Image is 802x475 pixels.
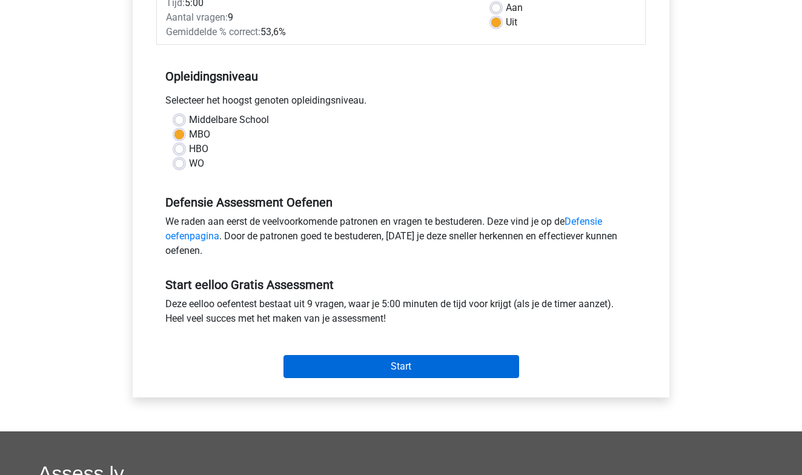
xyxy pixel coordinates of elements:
span: Gemiddelde % correct: [166,26,260,38]
label: Aan [506,1,523,15]
div: Selecteer het hoogst genoten opleidingsniveau. [156,93,646,113]
div: We raden aan eerst de veelvoorkomende patronen en vragen te bestuderen. Deze vind je op de . Door... [156,214,646,263]
label: Middelbare School [189,113,269,127]
label: Uit [506,15,517,30]
div: 53,6% [157,25,482,39]
label: WO [189,156,204,171]
label: MBO [189,127,210,142]
h5: Defensie Assessment Oefenen [165,195,637,210]
div: Deze eelloo oefentest bestaat uit 9 vragen, waar je 5:00 minuten de tijd voor krijgt (als je de t... [156,297,646,331]
input: Start [283,355,519,378]
h5: Start eelloo Gratis Assessment [165,277,637,292]
span: Aantal vragen: [166,12,228,23]
label: HBO [189,142,208,156]
h5: Opleidingsniveau [165,64,637,88]
div: 9 [157,10,482,25]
